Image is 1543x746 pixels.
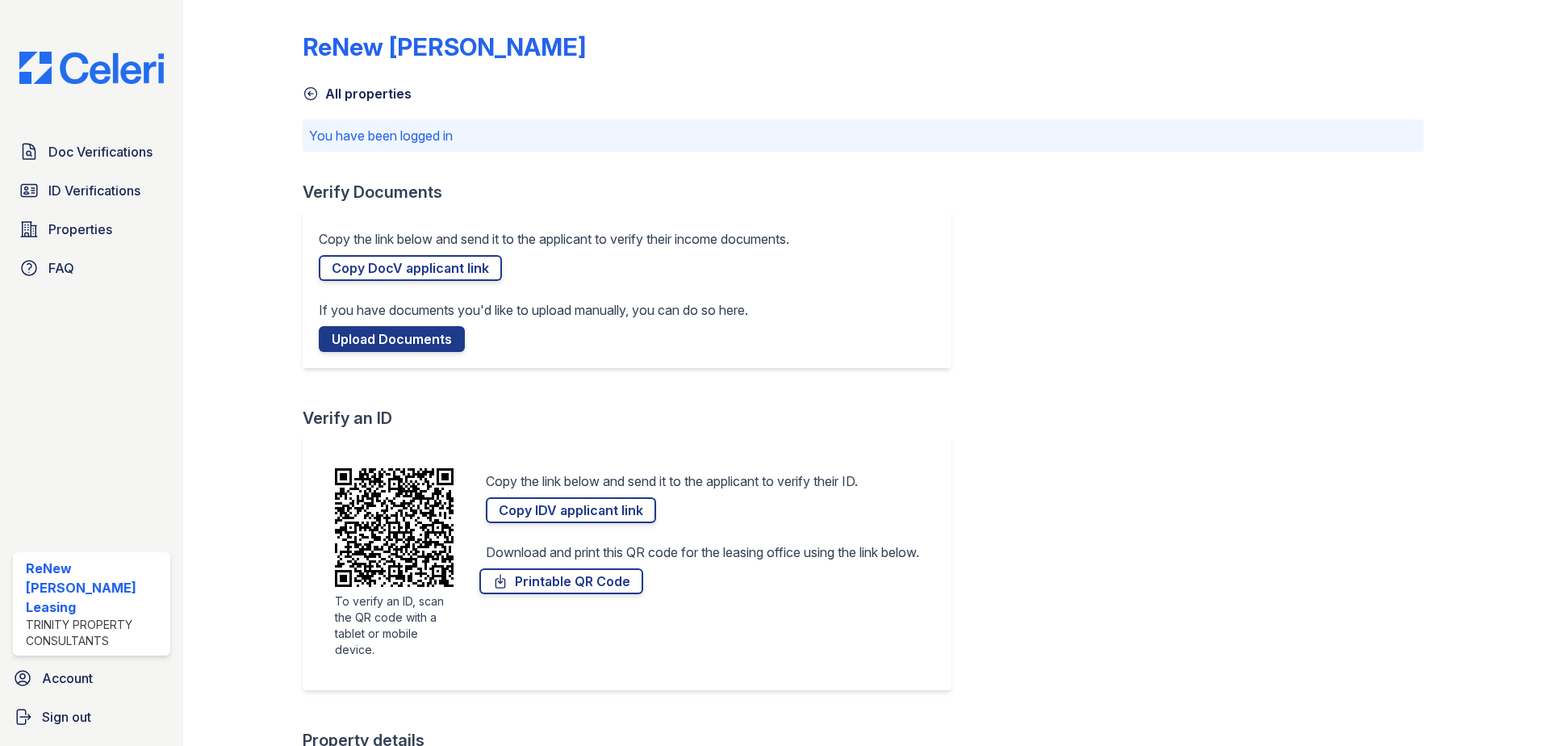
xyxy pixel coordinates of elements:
[335,593,454,658] div: To verify an ID, scan the QR code with a tablet or mobile device.
[319,229,789,249] p: Copy the link below and send it to the applicant to verify their income documents.
[26,617,164,649] div: Trinity Property Consultants
[479,568,643,594] a: Printable QR Code
[319,255,502,281] a: Copy DocV applicant link
[42,707,91,727] span: Sign out
[26,559,164,617] div: ReNew [PERSON_NAME] Leasing
[48,220,112,239] span: Properties
[319,326,465,352] a: Upload Documents
[303,407,964,430] div: Verify an ID
[486,543,919,562] p: Download and print this QR code for the leasing office using the link below.
[303,181,964,203] div: Verify Documents
[303,32,586,61] div: ReNew [PERSON_NAME]
[303,84,412,103] a: All properties
[42,668,93,688] span: Account
[48,142,153,161] span: Doc Verifications
[13,136,170,168] a: Doc Verifications
[6,662,177,694] a: Account
[48,181,140,200] span: ID Verifications
[6,701,177,733] a: Sign out
[13,213,170,245] a: Properties
[486,497,656,523] a: Copy IDV applicant link
[319,300,748,320] p: If you have documents you'd like to upload manually, you can do so here.
[6,52,177,84] img: CE_Logo_Blue-a8612792a0a2168367f1c8372b55b34899dd931a85d93a1a3d3e32e68fde9ad4.png
[309,126,1417,145] p: You have been logged in
[13,252,170,284] a: FAQ
[48,258,74,278] span: FAQ
[13,174,170,207] a: ID Verifications
[486,471,858,491] p: Copy the link below and send it to the applicant to verify their ID.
